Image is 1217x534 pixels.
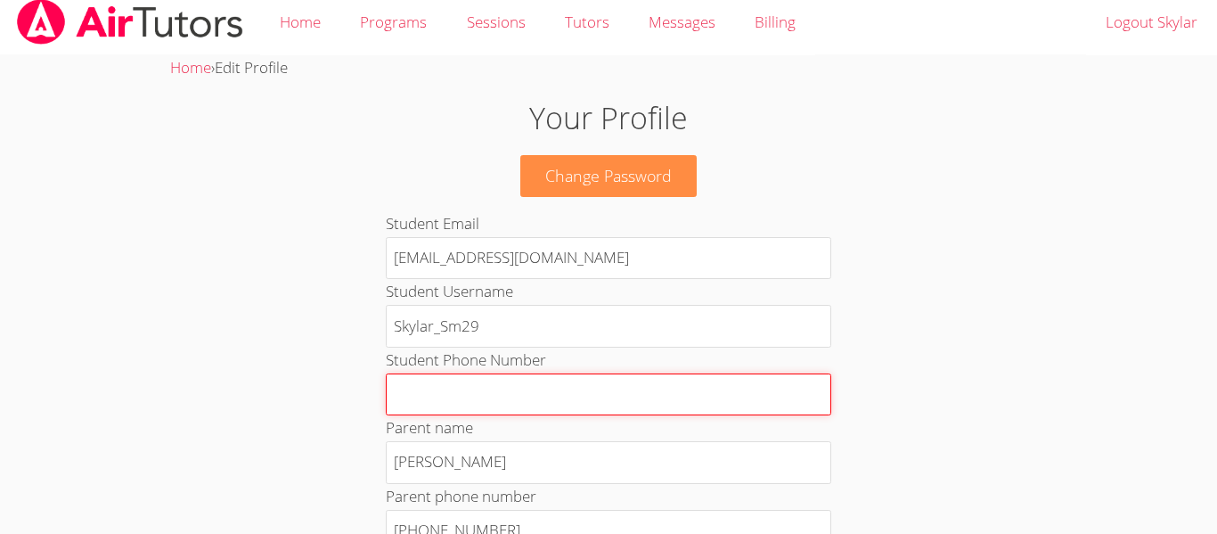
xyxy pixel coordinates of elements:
[280,95,937,141] h1: Your Profile
[170,57,211,78] a: Home
[215,57,288,78] span: Edit Profile
[386,213,479,234] label: Student Email
[386,417,473,438] label: Parent name
[386,281,513,301] label: Student Username
[386,349,546,370] label: Student Phone Number
[520,155,697,197] a: Change Password
[170,55,1047,81] div: ›
[386,486,536,506] label: Parent phone number
[649,12,715,32] span: Messages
